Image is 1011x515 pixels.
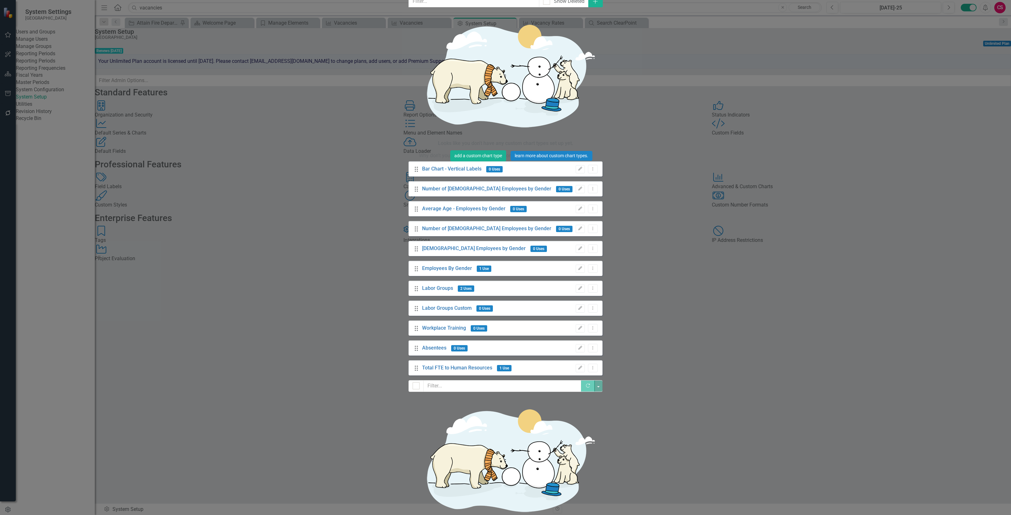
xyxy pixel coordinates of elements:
[422,285,453,292] a: Labor Groups
[451,345,468,351] span: 0 Uses
[510,206,527,212] span: 0 Uses
[497,365,512,371] span: 1 Use
[422,245,526,252] a: [DEMOGRAPHIC_DATA] Employees by Gender
[530,246,547,252] span: 0 Uses
[422,325,466,332] a: Workplace Training
[471,325,487,332] span: 0 Uses
[422,305,472,312] a: Labor Groups Custom
[422,185,551,193] a: Number of [DEMOGRAPHIC_DATA] Employees by Gender
[556,186,572,192] span: 0 Uses
[450,150,506,161] button: add a custom chart type
[422,344,446,352] a: Absentees
[556,226,572,232] span: 0 Uses
[419,152,450,158] span: Why don't you
[458,285,474,292] span: 2 Uses
[422,165,481,173] a: Bar Chart - Vertical Labels
[438,140,573,147] div: Looks like you don't have any custom chart types set up yet.
[486,166,503,172] span: 0 Uses
[506,152,511,158] span: or
[423,380,581,392] input: Filter...
[422,225,551,232] a: Number of [DEMOGRAPHIC_DATA] Employees by Gender
[476,305,493,312] span: 0 Uses
[411,12,600,138] img: Getting started
[422,364,492,372] a: Total FTE to Human Resources
[511,151,592,161] a: learn more about custom chart types.
[422,205,505,213] a: Average Age - Employees by Gender
[477,266,491,272] span: 1 Use
[422,265,472,272] a: Employees By Gender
